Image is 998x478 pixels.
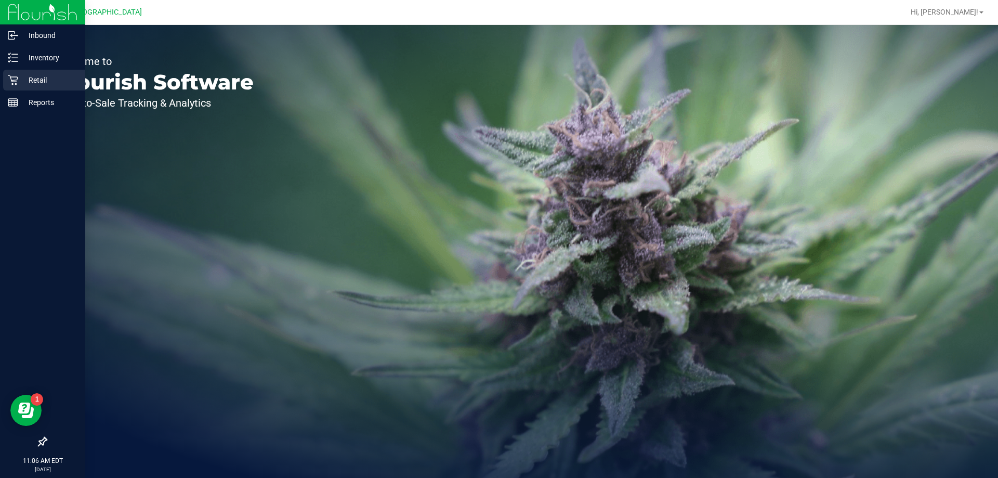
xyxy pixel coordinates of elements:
[71,8,142,17] span: [GEOGRAPHIC_DATA]
[911,8,978,16] span: Hi, [PERSON_NAME]!
[18,74,81,86] p: Retail
[8,53,18,63] inline-svg: Inventory
[18,29,81,42] p: Inbound
[5,466,81,473] p: [DATE]
[18,96,81,109] p: Reports
[5,456,81,466] p: 11:06 AM EDT
[8,75,18,85] inline-svg: Retail
[56,56,254,67] p: Welcome to
[10,395,42,426] iframe: Resource center
[56,72,254,93] p: Flourish Software
[8,30,18,41] inline-svg: Inbound
[18,51,81,64] p: Inventory
[56,98,254,108] p: Seed-to-Sale Tracking & Analytics
[31,393,43,406] iframe: Resource center unread badge
[8,97,18,108] inline-svg: Reports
